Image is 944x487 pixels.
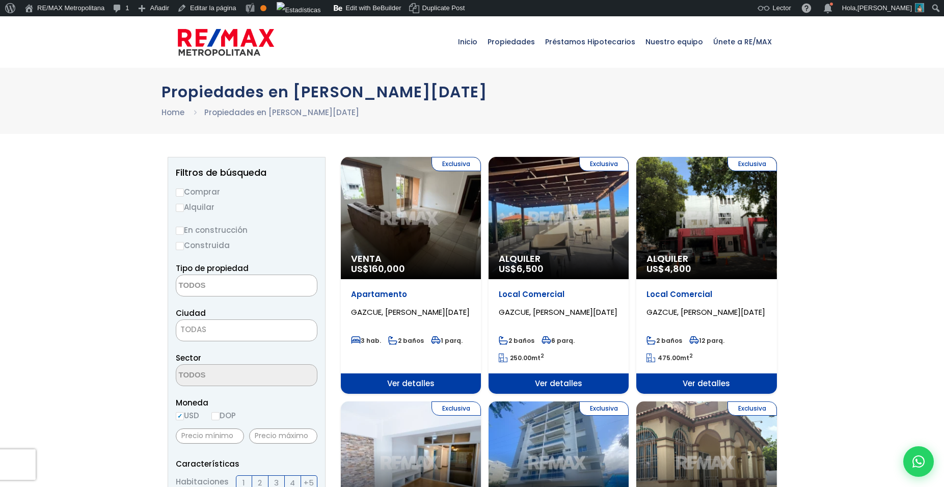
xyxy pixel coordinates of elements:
span: Únete a RE/MAX [708,26,777,57]
input: Precio mínimo [176,428,244,444]
span: TODAS [176,319,317,341]
input: Comprar [176,188,184,197]
span: 160,000 [369,262,405,275]
a: Propiedades [482,16,540,67]
sup: 2 [541,352,544,360]
span: Exclusiva [431,401,481,416]
span: Exclusiva [579,401,629,416]
textarea: Search [176,365,275,387]
span: Alquiler [499,254,618,264]
h1: Propiedades en [PERSON_NAME][DATE] [161,83,783,101]
p: Local Comercial [646,289,766,300]
span: mt [499,354,544,362]
span: Exclusiva [579,157,629,171]
span: [PERSON_NAME] [857,4,912,12]
input: Precio máximo [249,428,317,444]
sup: 2 [689,352,693,360]
span: mt [646,354,693,362]
a: Exclusiva Alquiler US$4,800 Local Comercial GAZCUE, [PERSON_NAME][DATE] 2 baños 12 parq. 475.00mt... [636,157,776,394]
img: Visitas de 48 horas. Haz clic para ver más estadísticas del sitio. [277,2,320,18]
a: Exclusiva Alquiler US$6,500 Local Comercial GAZCUE, [PERSON_NAME][DATE] 2 baños 6 parq. 250.00mt2... [489,157,629,394]
span: Préstamos Hipotecarios [540,26,640,57]
span: Sector [176,353,201,363]
span: Ciudad [176,308,206,318]
input: Construida [176,242,184,250]
span: Ver detalles [341,373,481,394]
span: 12 parq. [689,336,724,345]
span: 2 baños [388,336,424,345]
label: Construida [176,239,317,252]
label: USD [176,409,199,422]
span: Venta [351,254,471,264]
span: TODAS [180,324,206,335]
a: Inicio [453,16,482,67]
label: Alquilar [176,201,317,213]
span: Exclusiva [727,157,777,171]
div: Aceptable [260,5,266,11]
textarea: Search [176,275,275,297]
input: DOP [211,412,220,420]
span: TODAS [176,322,317,337]
span: 3 hab. [351,336,381,345]
span: Tipo de propiedad [176,263,249,274]
span: 4,800 [664,262,691,275]
a: Home [161,107,184,118]
input: USD [176,412,184,420]
span: Nuestro equipo [640,26,708,57]
span: Ver detalles [489,373,629,394]
input: En construcción [176,227,184,235]
span: GAZCUE, [PERSON_NAME][DATE] [646,307,765,317]
a: Nuestro equipo [640,16,708,67]
p: Local Comercial [499,289,618,300]
li: Propiedades en [PERSON_NAME][DATE] [204,106,359,119]
input: Alquilar [176,204,184,212]
span: 2 baños [499,336,534,345]
a: Únete a RE/MAX [708,16,777,67]
p: Apartamento [351,289,471,300]
label: En construcción [176,224,317,236]
span: Exclusiva [727,401,777,416]
a: RE/MAX Metropolitana [178,16,274,67]
span: US$ [499,262,544,275]
span: Inicio [453,26,482,57]
span: Ver detalles [636,373,776,394]
span: US$ [351,262,405,275]
span: 6 parq. [542,336,575,345]
label: Comprar [176,185,317,198]
img: remax-metropolitana-logo [178,27,274,58]
span: GAZCUE, [PERSON_NAME][DATE] [351,307,470,317]
span: US$ [646,262,691,275]
span: 1 parq. [431,336,463,345]
h2: Filtros de búsqueda [176,168,317,178]
span: 250.00 [510,354,531,362]
a: Exclusiva Venta US$160,000 Apartamento GAZCUE, [PERSON_NAME][DATE] 3 hab. 2 baños 1 parq. Ver det... [341,157,481,394]
p: Características [176,457,317,470]
span: 6,500 [517,262,544,275]
span: 475.00 [658,354,680,362]
span: 2 baños [646,336,682,345]
span: Exclusiva [431,157,481,171]
span: Alquiler [646,254,766,264]
a: Préstamos Hipotecarios [540,16,640,67]
label: DOP [211,409,236,422]
span: GAZCUE, [PERSON_NAME][DATE] [499,307,617,317]
span: Propiedades [482,26,540,57]
span: Moneda [176,396,317,409]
